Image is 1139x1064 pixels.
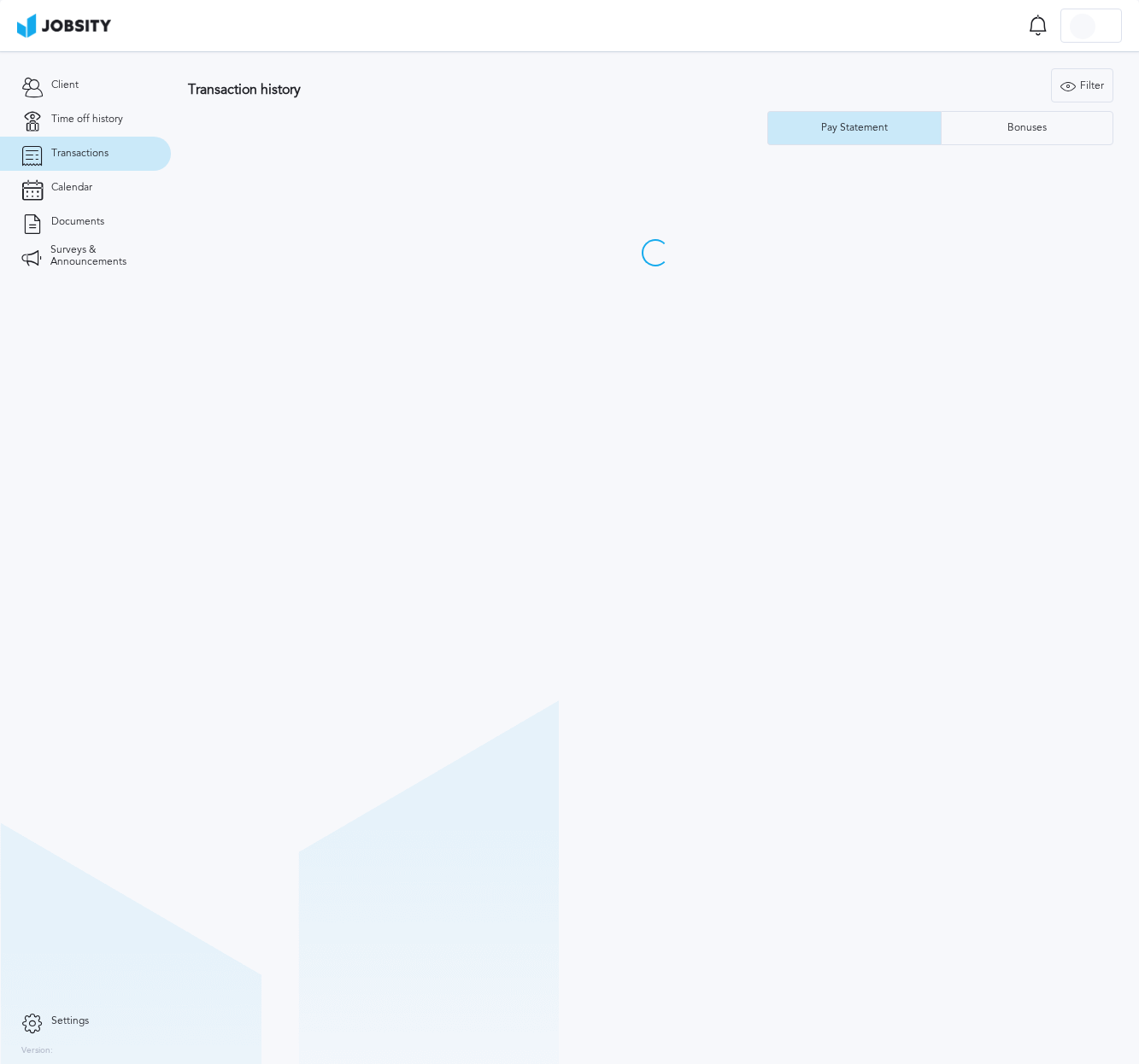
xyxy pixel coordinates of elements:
[999,122,1055,134] div: Bonuses
[50,244,150,268] span: Surveys & Announcements
[21,1046,53,1056] label: Version:
[17,14,111,38] img: ab4bad089aa723f57921c736e9817d99.png
[1051,68,1113,102] button: Filter
[767,111,940,145] button: Pay Statement
[51,148,109,160] span: Transactions
[51,1015,89,1027] span: Settings
[51,79,79,91] span: Client
[941,111,1113,145] button: Bonuses
[51,114,123,126] span: Time off history
[1052,69,1113,103] div: Filter
[51,216,104,228] span: Documents
[813,122,896,134] div: Pay Statement
[51,182,92,194] span: Calendar
[188,82,693,97] h3: Transaction history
